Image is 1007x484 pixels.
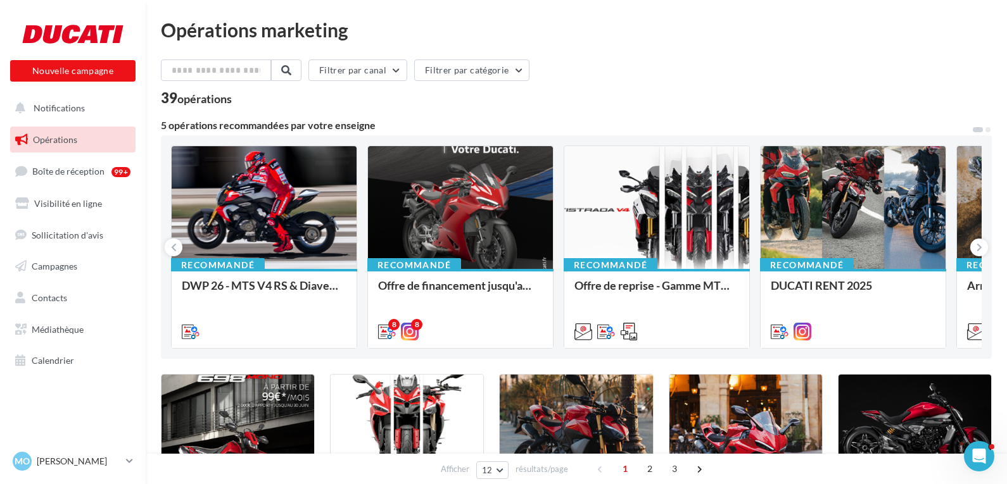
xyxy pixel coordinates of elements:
a: Opérations [8,127,138,153]
a: Boîte de réception99+ [8,158,138,185]
span: 12 [482,465,493,475]
a: Calendrier [8,347,138,374]
div: DWP 26 - MTS V4 RS & Diavel V4 RS [182,279,346,304]
div: Offre de financement jusqu'au 30 septembre [378,279,543,304]
div: 5 opérations recommandées par votre enseigne [161,120,972,130]
span: Campagnes [32,261,77,271]
span: Notifications [34,102,85,113]
span: Opérations [33,134,77,145]
span: 2 [640,459,660,479]
div: 39 [161,91,232,105]
span: 3 [664,459,685,479]
span: 1 [615,459,635,479]
div: 8 [388,319,400,330]
div: 99+ [111,167,130,177]
a: Visibilité en ligne [8,190,138,217]
a: Sollicitation d'avis [8,222,138,249]
div: DUCATI RENT 2025 [771,279,935,304]
span: résultats/page [516,463,568,475]
a: Médiathèque [8,316,138,343]
div: Recommandé [564,258,657,272]
p: [PERSON_NAME] [37,455,121,468]
button: Notifications [8,95,133,121]
div: Offre de reprise - Gamme MTS V4 [574,279,739,304]
div: Recommandé [367,258,461,272]
iframe: Intercom live chat [964,441,994,471]
span: Boîte de réception [32,166,104,177]
span: Afficher [441,463,469,475]
button: Filtrer par canal [308,59,407,81]
div: opérations [177,93,232,104]
a: Campagnes [8,253,138,280]
div: Recommandé [171,258,265,272]
div: 8 [411,319,422,330]
span: Contacts [32,292,67,303]
span: Médiathèque [32,324,84,335]
a: Mo [PERSON_NAME] [10,449,136,473]
button: 12 [476,461,509,479]
div: Opérations marketing [161,20,992,39]
div: Recommandé [760,258,854,272]
span: Mo [15,455,30,468]
a: Contacts [8,285,138,311]
button: Nouvelle campagne [10,60,136,82]
button: Filtrer par catégorie [414,59,529,81]
span: Sollicitation d'avis [32,229,103,240]
span: Visibilité en ligne [34,198,102,209]
span: Calendrier [32,355,74,366]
